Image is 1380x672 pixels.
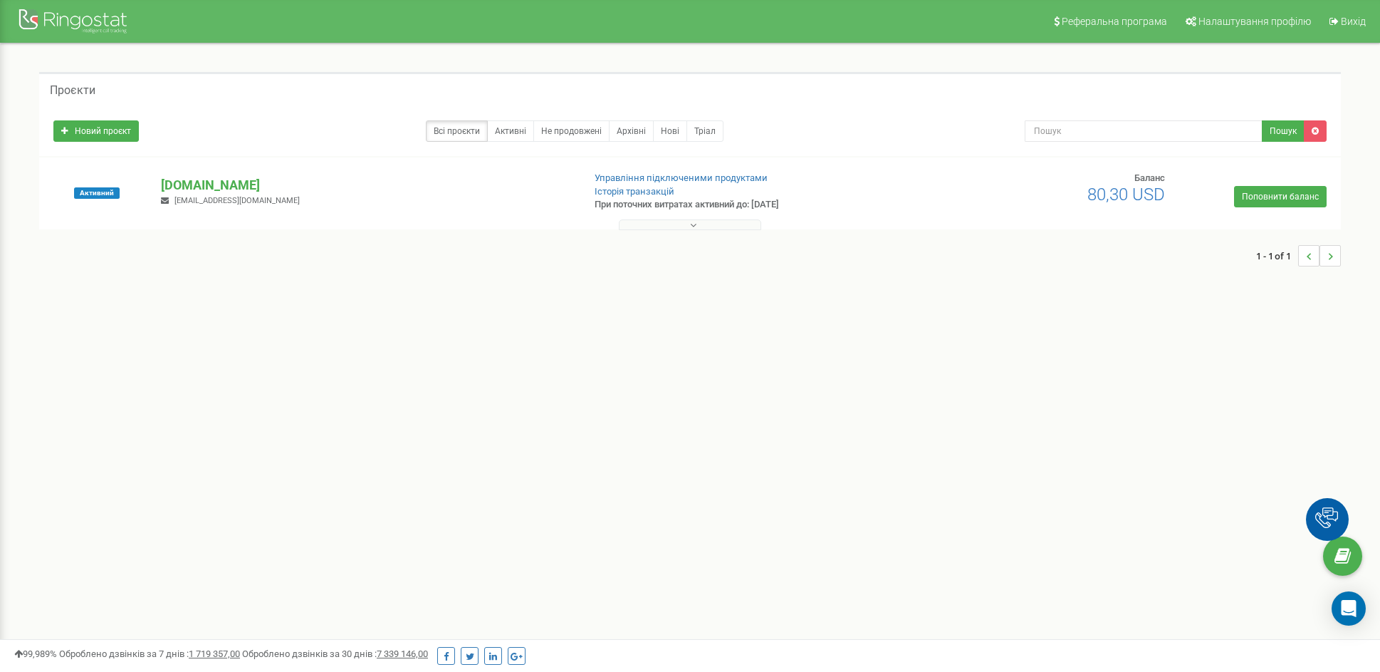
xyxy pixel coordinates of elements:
a: Всі проєкти [426,120,488,142]
span: Активний [74,187,120,199]
a: Активні [487,120,534,142]
a: Поповнити баланс [1234,186,1327,207]
span: Налаштування профілю [1198,16,1311,27]
a: Тріал [686,120,723,142]
button: Пошук [1262,120,1305,142]
span: 80,30 USD [1087,185,1165,205]
span: Реферальна програма [1062,16,1167,27]
span: Баланс [1134,172,1165,183]
a: Нові [653,120,687,142]
p: При поточних витратах активний до: [DATE] [595,198,897,212]
a: Не продовжені [533,120,610,142]
span: Оброблено дзвінків за 7 днів : [59,648,240,659]
div: Open Intercom Messenger [1332,591,1366,626]
span: 99,989% [14,648,57,659]
span: Оброблено дзвінків за 30 днів : [242,648,428,659]
p: [DOMAIN_NAME] [161,176,571,195]
a: Архівні [609,120,654,142]
a: Новий проєкт [53,120,139,142]
input: Пошук [1025,120,1263,142]
span: 1 - 1 of 1 [1256,245,1298,267]
nav: ... [1256,231,1341,281]
a: Управління підключеними продуктами [595,172,768,183]
span: [EMAIL_ADDRESS][DOMAIN_NAME] [174,196,300,205]
span: Вихід [1341,16,1366,27]
u: 1 719 357,00 [189,648,240,659]
a: Історія транзакцій [595,186,674,197]
u: 7 339 146,00 [377,648,428,659]
h5: Проєкти [50,84,95,97]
